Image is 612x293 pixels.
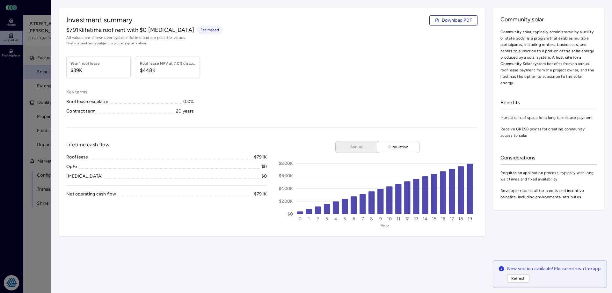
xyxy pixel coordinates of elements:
[500,96,597,109] div: Benefits
[341,144,373,150] span: Annual
[387,216,392,222] text: 10
[70,67,100,74] span: $39K
[343,216,346,222] text: 5
[500,170,597,182] span: Requires an application process, typically with long wait times and fixed availability
[261,163,267,170] div: $0
[279,186,293,191] text: $400K
[66,89,194,96] span: Key terms
[176,108,194,115] div: 20 years
[507,266,602,282] span: New version available! Please refresh the app.
[500,151,597,165] div: Considerations
[200,27,219,33] span: Estimated
[279,199,293,204] text: $200K
[308,216,310,222] text: 1
[334,216,337,222] text: 4
[500,15,597,24] span: Community solar
[370,216,373,222] text: 8
[288,211,293,217] text: $0
[500,187,597,200] span: Developer retains all tax credits and incentive benefits, including environmental attributes
[66,26,194,34] span: $791K lifetime roof rent with $0 [MEDICAL_DATA]
[458,216,463,222] text: 18
[511,275,526,282] span: Refresh
[500,29,597,86] span: Community solar, typically administered by a utility or state body, is a program that enables mul...
[140,67,197,74] span: $448K
[66,108,96,115] div: Contract term
[66,98,108,105] div: Roof lease escalator
[70,60,100,67] div: Year 1 roof lease
[500,114,597,121] span: Monetize roof space for a long term lease payment
[254,154,267,161] div: $791K
[500,126,597,139] span: Receive GRESB points for creating community access to solar
[279,173,293,179] text: $600K
[66,15,133,26] span: Investment summary
[66,41,477,46] span: Final cost and terms subject to property qualification.
[382,144,414,150] span: Cumulative
[66,141,110,149] span: Lifetime cash flow
[405,216,410,222] text: 12
[450,216,455,222] text: 17
[140,60,197,67] div: Roof lease NPV at 7.0% discount
[423,216,428,222] text: 14
[325,216,328,222] text: 3
[183,98,194,105] div: 0.0%
[468,216,472,222] text: 19
[261,173,267,180] div: $0
[66,154,88,161] div: Roof lease
[317,216,319,222] text: 2
[429,15,477,26] button: Download PDF
[442,17,472,24] span: Download PDF
[381,223,390,229] text: Year
[254,191,267,198] div: $791K
[66,163,77,170] div: OpEx
[279,161,293,166] text: $800K
[432,216,437,222] text: 15
[379,216,382,222] text: 9
[299,216,302,222] text: 0
[441,216,446,222] text: 16
[397,216,401,222] text: 11
[361,216,364,222] text: 7
[414,216,419,222] text: 13
[66,173,103,180] div: [MEDICAL_DATA]
[353,216,355,222] text: 6
[66,34,477,41] span: All values are shown over system lifetime and are post-tax values.
[66,191,116,198] div: Net operating cash flow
